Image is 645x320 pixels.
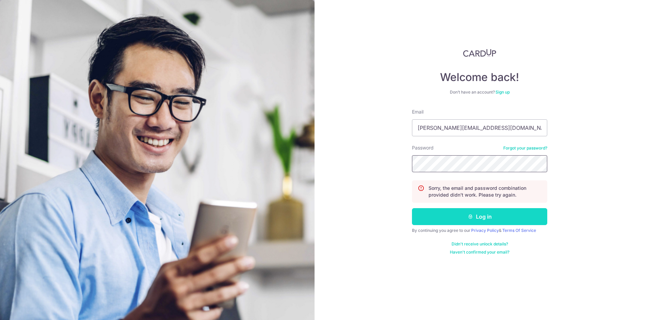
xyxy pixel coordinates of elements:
[412,144,434,151] label: Password
[412,208,547,225] button: Log in
[412,89,547,95] div: Don’t have an account?
[452,241,508,247] a: Didn't receive unlock details?
[503,145,547,151] a: Forgot your password?
[429,185,542,198] p: Sorry, the email and password combination provided didn't work. Please try again.
[463,49,496,57] img: CardUp Logo
[412,119,547,136] input: Enter your Email
[471,228,499,233] a: Privacy Policy
[496,89,510,95] a: Sign up
[450,249,509,255] a: Haven't confirmed your email?
[412,108,423,115] label: Email
[412,228,547,233] div: By continuing you agree to our &
[502,228,536,233] a: Terms Of Service
[412,71,547,84] h4: Welcome back!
